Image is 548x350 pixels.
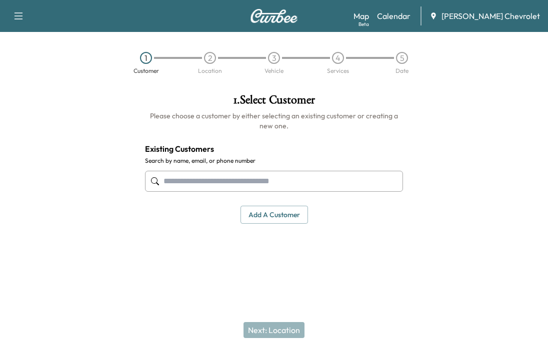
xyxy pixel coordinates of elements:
[353,10,369,22] a: MapBeta
[395,68,408,74] div: Date
[204,52,216,64] div: 2
[396,52,408,64] div: 5
[332,52,344,64] div: 4
[268,52,280,64] div: 3
[327,68,349,74] div: Services
[145,94,403,111] h1: 1 . Select Customer
[240,206,308,224] button: Add a customer
[441,10,540,22] span: [PERSON_NAME] Chevrolet
[198,68,222,74] div: Location
[133,68,159,74] div: Customer
[358,20,369,28] div: Beta
[140,52,152,64] div: 1
[264,68,283,74] div: Vehicle
[145,157,403,165] label: Search by name, email, or phone number
[377,10,410,22] a: Calendar
[250,9,298,23] img: Curbee Logo
[145,111,403,131] h6: Please choose a customer by either selecting an existing customer or creating a new one.
[145,143,403,155] h4: Existing Customers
